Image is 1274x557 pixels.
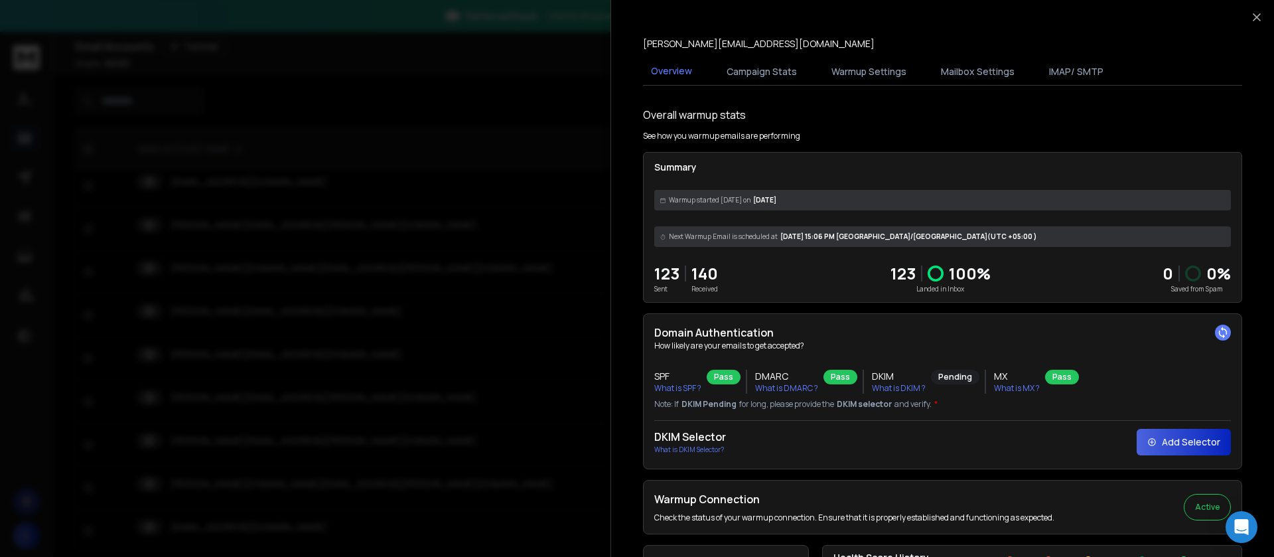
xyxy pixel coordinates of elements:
[994,370,1040,383] h3: MX
[643,107,746,123] h1: Overall warmup stats
[654,383,701,394] p: What is SPF ?
[654,399,1231,410] p: Note: If for long, please provide the and verify.
[643,56,700,87] button: Overview
[654,491,1054,507] h2: Warmup Connection
[890,284,991,294] p: Landed in Inbox
[654,325,1231,341] h2: Domain Authentication
[1184,494,1231,520] button: Active
[669,195,750,205] span: Warmup started [DATE] on
[949,263,991,284] p: 100 %
[654,429,726,445] h2: DKIM Selector
[691,284,718,294] p: Received
[931,370,979,384] div: Pending
[643,37,875,50] p: [PERSON_NAME][EMAIL_ADDRESS][DOMAIN_NAME]
[1045,370,1079,384] div: Pass
[669,232,778,242] span: Next Warmup Email is scheduled at
[654,263,679,284] p: 123
[1041,57,1111,86] button: IMAP/ SMTP
[1226,511,1257,543] div: Open Intercom Messenger
[654,341,1231,351] p: How likely are your emails to get accepted?
[755,370,818,383] h3: DMARC
[872,383,926,394] p: What is DKIM ?
[654,190,1231,210] div: [DATE]
[691,263,718,284] p: 140
[933,57,1023,86] button: Mailbox Settings
[654,161,1231,174] p: Summary
[1163,284,1231,294] p: Saved from Spam
[890,263,916,284] p: 123
[654,226,1231,247] div: [DATE] 15:06 PM [GEOGRAPHIC_DATA]/[GEOGRAPHIC_DATA] (UTC +05:00 )
[872,370,926,383] h3: DKIM
[707,370,741,384] div: Pass
[823,370,857,384] div: Pass
[1163,262,1173,284] strong: 0
[719,57,805,86] button: Campaign Stats
[1137,429,1231,455] button: Add Selector
[654,445,726,455] p: What is DKIM Selector?
[1206,263,1231,284] p: 0 %
[837,399,892,410] span: DKIM selector
[654,284,679,294] p: Sent
[994,383,1040,394] p: What is MX ?
[681,399,737,410] span: DKIM Pending
[654,513,1054,523] p: Check the status of your warmup connection. Ensure that it is properly established and functionin...
[823,57,914,86] button: Warmup Settings
[654,370,701,383] h3: SPF
[755,383,818,394] p: What is DMARC ?
[643,131,800,141] p: See how you warmup emails are performing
